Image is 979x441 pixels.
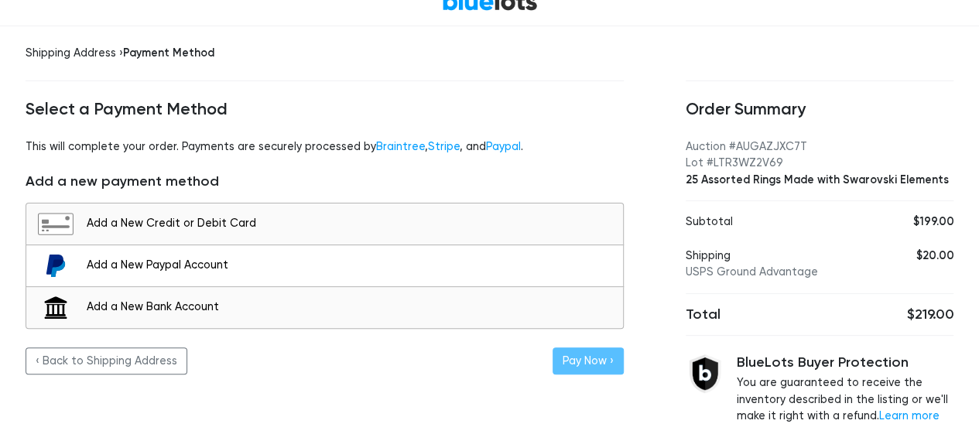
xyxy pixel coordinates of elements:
[486,140,521,153] a: Paypal
[737,354,954,371] h5: BlueLots Buyer Protection
[674,248,868,281] div: Shipping
[686,155,954,172] div: Lot #LTR3WZ2V69
[737,354,954,424] div: You are guaranteed to receive the inventory described in the listing or we'll make it right with ...
[26,45,624,62] div: Shipping Address ›
[428,140,460,153] a: Stripe
[37,255,74,277] img: paypal-e45154e64af83914f1bfc5ccaef5e45ad9219bcc487a140f8d53ba0aa7adc10c.svg
[87,257,615,274] div: Add a New Paypal Account
[26,138,624,156] p: This will complete your order. Payments are securely processed by , , and .
[37,296,74,319] img: bank_building-47134c95dd6db366968c74e7de1e0c8476399df1e88d702a15913f4c9ea43779.svg
[87,215,615,232] div: Add a New Credit or Debit Card
[26,244,624,287] button: Add a New Paypal Account
[686,354,724,393] img: buyer_protection_shield-3b65640a83011c7d3ede35a8e5a80bfdfaa6a97447f0071c1475b91a4b0b3d01.png
[87,299,615,316] div: Add a New Bank Account
[26,286,624,329] button: Add a New Bank Account
[123,46,214,60] span: Payment Method
[686,306,808,323] h5: Total
[831,306,953,323] h5: $219.00
[686,138,954,156] div: Auction #AUGAZJXC7T
[880,248,954,265] div: $20.00
[686,172,954,189] div: 25 Assorted Rings Made with Swarovski Elements
[553,347,624,375] button: Pay Now ›
[26,173,624,190] h5: Add a new payment method
[880,214,954,231] div: $199.00
[26,203,624,245] button: Add a New Credit or Debit Card
[879,409,940,422] a: Learn more
[686,265,818,279] span: USPS Ground Advantage
[686,100,954,120] h4: Order Summary
[376,140,425,153] a: Braintree
[674,214,868,231] div: Subtotal
[26,100,624,120] h4: Select a Payment Method
[26,347,187,375] a: ‹ Back to Shipping Address
[37,213,74,235] img: credit_card4-aa67a425a2d22b74fb5ad9a7b6498f45fc14ea0603bbdb5b951528953f6bd625.svg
